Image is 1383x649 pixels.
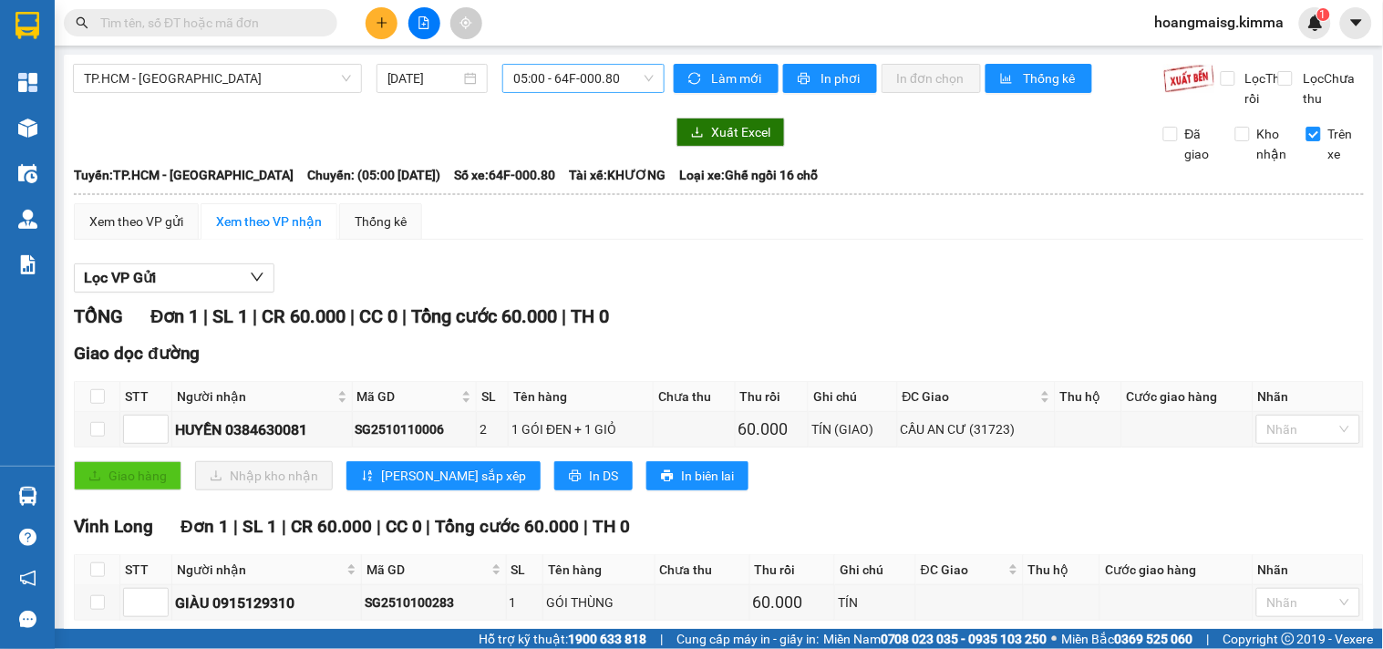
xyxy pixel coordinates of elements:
th: Thu rồi [750,555,836,585]
div: Nhãn [1258,560,1358,580]
strong: 0369 525 060 [1115,632,1193,646]
img: icon-new-feature [1307,15,1324,31]
th: Cước giao hàng [1100,555,1253,585]
img: warehouse-icon [18,210,37,229]
span: message [19,611,36,628]
div: CẦU AN CƯ (31723) [901,419,1052,439]
span: | [203,305,208,327]
span: Đơn 1 [181,516,229,537]
span: In biên lai [681,466,734,486]
th: Chưa thu [655,555,750,585]
span: Người nhận [177,560,343,580]
span: notification [19,570,36,587]
img: warehouse-icon [18,487,37,506]
span: Lọc VP Gửi [84,266,156,289]
input: 11/10/2025 [387,68,461,88]
div: GIÀU 0915129310 [175,592,358,614]
span: Cung cấp máy in - giấy in: [676,629,819,649]
span: TH 0 [571,305,609,327]
span: | [427,516,431,537]
span: ⚪️ [1052,635,1058,643]
span: | [377,516,381,537]
span: 05:00 - 64F-000.80 [513,65,654,92]
span: [PERSON_NAME] sắp xếp [381,466,526,486]
sup: 1 [1317,8,1330,21]
img: warehouse-icon [18,118,37,138]
span: Đơn 1 [150,305,199,327]
th: Tên hàng [543,555,655,585]
span: Xuất Excel [711,122,770,142]
div: SG2510110006 [356,419,474,439]
span: In DS [589,466,618,486]
th: Thu hộ [1056,382,1122,412]
span: Người nhận [177,386,334,407]
div: 60.000 [738,417,806,442]
button: file-add [408,7,440,39]
span: Làm mới [711,68,764,88]
span: Kho nhận [1250,124,1295,164]
span: | [350,305,355,327]
th: STT [120,382,172,412]
img: logo-vxr [15,12,39,39]
span: TH 0 [593,516,631,537]
div: 60.000 [753,590,832,615]
span: | [584,516,589,537]
span: Miền Bắc [1062,629,1193,649]
span: Trên xe [1321,124,1365,164]
span: CC 0 [359,305,397,327]
button: plus [366,7,397,39]
span: hoangmaisg.kimma [1140,11,1299,34]
span: question-circle [19,529,36,546]
span: Lọc Chưa thu [1295,68,1365,108]
img: solution-icon [18,255,37,274]
th: Ghi chú [809,382,898,412]
div: Thống kê [355,211,407,232]
span: ĐC Giao [921,560,1005,580]
span: In phơi [821,68,862,88]
span: 1 [1320,8,1326,21]
span: Vĩnh Long [74,516,153,537]
div: Xem theo VP gửi [89,211,183,232]
span: CR 60.000 [262,305,346,327]
button: Lọc VP Gửi [74,263,274,293]
span: Số xe: 64F-000.80 [454,165,555,185]
div: 2 [480,419,505,439]
td: SG2510100283 [362,585,506,621]
button: sort-ascending[PERSON_NAME] sắp xếp [346,461,541,490]
button: bar-chartThống kê [986,64,1092,93]
span: Tổng cước 60.000 [436,516,580,537]
button: caret-down [1340,7,1372,39]
span: | [253,305,257,327]
span: | [562,305,566,327]
th: Thu hộ [1024,555,1100,585]
td: SG2510110006 [353,412,478,448]
span: Tổng cước 60.000 [411,305,557,327]
span: Đã giao [1178,124,1222,164]
span: printer [569,469,582,484]
span: Loại xe: Ghế ngồi 16 chỗ [679,165,818,185]
div: TÍN [838,592,913,613]
span: Chuyến: (05:00 [DATE]) [307,165,440,185]
span: Tài xế: KHƯƠNG [569,165,666,185]
span: CC 0 [386,516,422,537]
div: HUYỀN 0384630081 [175,418,349,441]
span: CR 60.000 [291,516,372,537]
div: Xem theo VP nhận [216,211,322,232]
th: SL [507,555,544,585]
span: | [233,516,238,537]
span: search [76,16,88,29]
div: 1 GÓI ĐEN + 1 GIỎ [511,419,650,439]
span: plus [376,16,388,29]
span: Hỗ trợ kỹ thuật: [479,629,646,649]
span: Lọc Thu rồi [1238,68,1291,108]
span: copyright [1282,633,1295,645]
b: Tuyến: TP.HCM - [GEOGRAPHIC_DATA] [74,168,294,182]
span: sync [688,72,704,87]
span: ĐC Giao [903,386,1037,407]
th: Cước giao hàng [1122,382,1254,412]
button: printerIn phơi [783,64,877,93]
th: SL [477,382,509,412]
button: downloadXuất Excel [676,118,785,147]
button: downloadNhập kho nhận [195,461,333,490]
button: printerIn biên lai [646,461,748,490]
